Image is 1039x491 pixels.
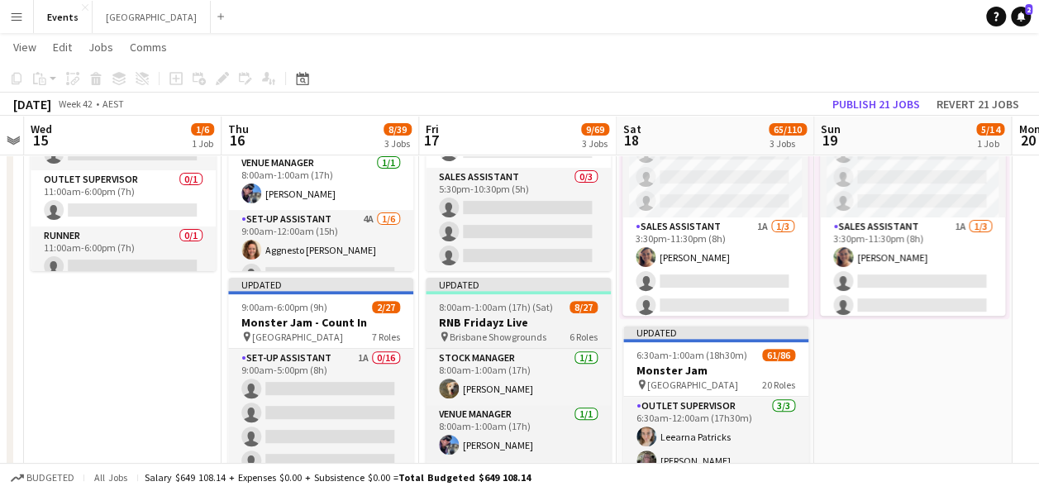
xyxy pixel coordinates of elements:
[31,122,52,136] span: Wed
[46,36,79,58] a: Edit
[53,40,72,55] span: Edit
[570,301,598,313] span: 8/27
[7,36,43,58] a: View
[88,40,113,55] span: Jobs
[130,40,167,55] span: Comms
[439,301,553,313] span: 8:00am-1:00am (17h) (Sat)
[570,331,598,343] span: 6 Roles
[384,137,411,150] div: 3 Jobs
[820,217,1005,322] app-card-role: Sales Assistant1A1/33:30pm-11:30pm (8h)[PERSON_NAME]
[623,122,641,136] span: Sat
[226,131,249,150] span: 16
[623,363,808,378] h3: Monster Jam
[582,137,608,150] div: 3 Jobs
[192,137,213,150] div: 1 Job
[13,96,51,112] div: [DATE]
[93,1,211,33] button: [GEOGRAPHIC_DATA]
[826,93,927,115] button: Publish 21 jobs
[622,217,808,322] app-card-role: Sales Assistant1A1/33:30pm-11:30pm (8h)[PERSON_NAME]
[769,123,807,136] span: 65/110
[1025,4,1032,15] span: 2
[821,122,841,136] span: Sun
[426,349,611,405] app-card-role: Stock Manager1/18:00am-1:00am (17h)[PERSON_NAME]
[820,71,1005,316] app-job-card: Updated2:00pm-11:30pm (9h30m)5/14 [GEOGRAPHIC_DATA]3 Roles[PERSON_NAME][PERSON_NAME][PERSON_NAME]...
[34,1,93,33] button: Events
[372,301,400,313] span: 2/27
[636,349,762,361] span: 6:30am-1:00am (18h30m) (Sun)
[228,278,413,291] div: Updated
[91,471,131,484] span: All jobs
[241,301,327,313] span: 9:00am-6:00pm (9h)
[55,98,96,110] span: Week 42
[28,131,52,150] span: 15
[102,98,124,110] div: AEST
[228,210,413,386] app-card-role: Set-up Assistant4A1/69:00am-12:00am (15h)Aggnesto [PERSON_NAME]
[26,472,74,484] span: Budgeted
[621,131,641,150] span: 18
[623,326,808,339] div: Updated
[770,137,806,150] div: 3 Jobs
[8,469,77,487] button: Budgeted
[13,40,36,55] span: View
[581,123,609,136] span: 9/69
[145,471,531,484] div: Salary $649 108.14 + Expenses $0.00 + Subsistence $0.00 =
[31,226,216,283] app-card-role: Runner0/111:00am-6:00pm (7h)
[426,315,611,330] h3: RNB Fridayz Live
[384,123,412,136] span: 8/39
[423,131,439,150] span: 17
[426,122,439,136] span: Fri
[426,405,611,461] app-card-role: Venue Manager1/18:00am-1:00am (17h)[PERSON_NAME]
[31,170,216,226] app-card-role: Outlet Supervisor0/111:00am-6:00pm (7h)
[622,71,808,316] app-job-card: Updated2:00pm-11:30pm (9h30m)2/14 [GEOGRAPHIC_DATA]3 Roles[PERSON_NAME] Sales Assistant1A1/33:30p...
[977,137,1003,150] div: 1 Job
[426,168,611,272] app-card-role: Sales Assistant0/35:30pm-10:30pm (5h)
[228,154,413,210] app-card-role: Venue Manager1/18:00am-1:00am (17h)[PERSON_NAME]
[191,123,214,136] span: 1/6
[818,131,841,150] span: 19
[123,36,174,58] a: Comms
[82,36,120,58] a: Jobs
[647,379,738,391] span: [GEOGRAPHIC_DATA]
[372,331,400,343] span: 7 Roles
[1011,7,1031,26] a: 2
[228,315,413,330] h3: Monster Jam - Count In
[450,331,546,343] span: Brisbane Showgrounds
[252,331,343,343] span: [GEOGRAPHIC_DATA]
[762,379,795,391] span: 20 Roles
[228,122,249,136] span: Thu
[976,123,1004,136] span: 5/14
[762,349,795,361] span: 61/86
[930,93,1026,115] button: Revert 21 jobs
[426,278,611,291] div: Updated
[398,471,531,484] span: Total Budgeted $649 108.14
